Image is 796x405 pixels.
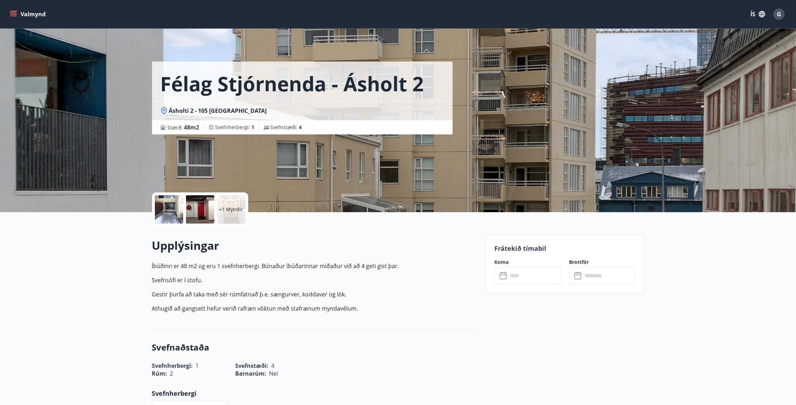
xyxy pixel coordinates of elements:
span: 4 [299,124,302,131]
h3: Svefnaðstaða [152,341,477,353]
p: Íbúðinn er 48 m2 og eru 1 svefnherbergi. Búnaður íbúðarinnar miðaður við að 4 geti gist þar. [152,262,477,270]
label: Koma [495,259,561,266]
p: Svefnherbergi [152,389,477,398]
span: G [777,10,781,18]
span: 1 [252,124,255,131]
span: Barnarúm : [236,370,267,377]
p: Svefnsófi er í stofu. [152,276,477,284]
p: Gestir þurfa að taka með sér rúmfatnað þ.e. sængurver, koddaver og lök. [152,290,477,299]
p: +1 Myndir [219,206,243,213]
span: Ásholti 2 - 105 [GEOGRAPHIC_DATA] [169,107,267,115]
span: 2 [170,370,173,377]
p: Frátekið tímabil [495,244,635,253]
span: 48 m2 [184,123,199,131]
h2: Upplýsingar [152,238,477,253]
p: Athugið að gangsett hefur verið rafræn vöktun með stafrænum myndavélum. [152,304,477,313]
button: G [771,6,788,23]
span: Stærð : [168,123,199,132]
span: Svefnherbergi : [215,124,255,131]
button: menu [8,8,48,21]
span: Nei [269,370,278,377]
label: Brottför [569,259,635,266]
h1: Félag Stjórnenda - Ásholt 2 [161,70,424,97]
span: Rúm : [152,370,167,377]
span: Svefnstæði : [271,124,302,131]
button: ÍS [746,8,769,21]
